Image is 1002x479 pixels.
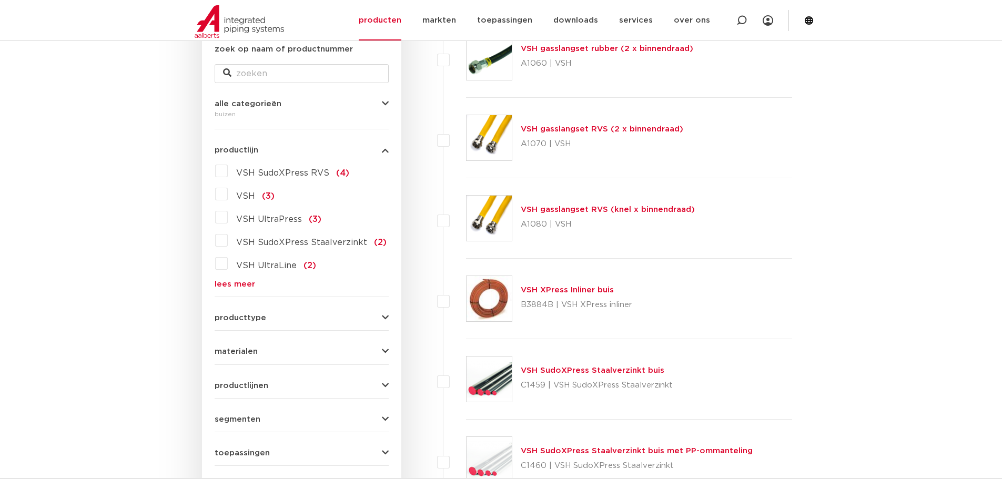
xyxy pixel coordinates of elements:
span: alle categorieën [215,100,281,108]
span: (3) [309,215,321,223]
p: A1080 | VSH [521,216,695,233]
span: (2) [374,238,387,247]
span: productlijn [215,146,258,154]
p: A1070 | VSH [521,136,683,152]
img: Thumbnail for VSH XPress Inliner buis [467,276,512,321]
button: segmenten [215,415,389,423]
div: my IPS [763,9,773,32]
button: productlijnen [215,382,389,390]
span: productlijnen [215,382,268,390]
span: VSH SudoXPress Staalverzinkt [236,238,367,247]
span: VSH UltraPress [236,215,302,223]
button: toepassingen [215,449,389,457]
input: zoeken [215,64,389,83]
p: C1460 | VSH SudoXPress Staalverzinkt [521,457,753,474]
img: Thumbnail for VSH gasslangset rubber (2 x binnendraad) [467,35,512,80]
img: Thumbnail for VSH SudoXPress Staalverzinkt buis [467,356,512,402]
p: C1459 | VSH SudoXPress Staalverzinkt [521,377,673,394]
span: toepassingen [215,449,270,457]
a: lees meer [215,280,389,288]
img: Thumbnail for VSH gasslangset RVS (2 x binnendraad) [467,115,512,160]
div: buizen [215,108,389,120]
span: (4) [336,169,349,177]
label: zoek op naam of productnummer [215,43,353,56]
a: VSH SudoXPress Staalverzinkt buis met PP-ommanteling [521,447,753,455]
span: materialen [215,348,258,355]
img: Thumbnail for VSH gasslangset RVS (knel x binnendraad) [467,196,512,241]
button: producttype [215,314,389,322]
a: VSH gasslangset RVS (2 x binnendraad) [521,125,683,133]
a: VSH XPress Inliner buis [521,286,614,294]
span: VSH [236,192,255,200]
button: alle categorieën [215,100,389,108]
p: A1060 | VSH [521,55,693,72]
span: VSH UltraLine [236,261,297,270]
a: VSH gasslangset rubber (2 x binnendraad) [521,45,693,53]
p: B3884B | VSH XPress inliner [521,297,632,313]
span: (2) [303,261,316,270]
span: VSH SudoXPress RVS [236,169,329,177]
button: productlijn [215,146,389,154]
span: (3) [262,192,275,200]
span: segmenten [215,415,260,423]
a: VSH gasslangset RVS (knel x binnendraad) [521,206,695,213]
span: producttype [215,314,266,322]
button: materialen [215,348,389,355]
a: VSH SudoXPress Staalverzinkt buis [521,366,664,374]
